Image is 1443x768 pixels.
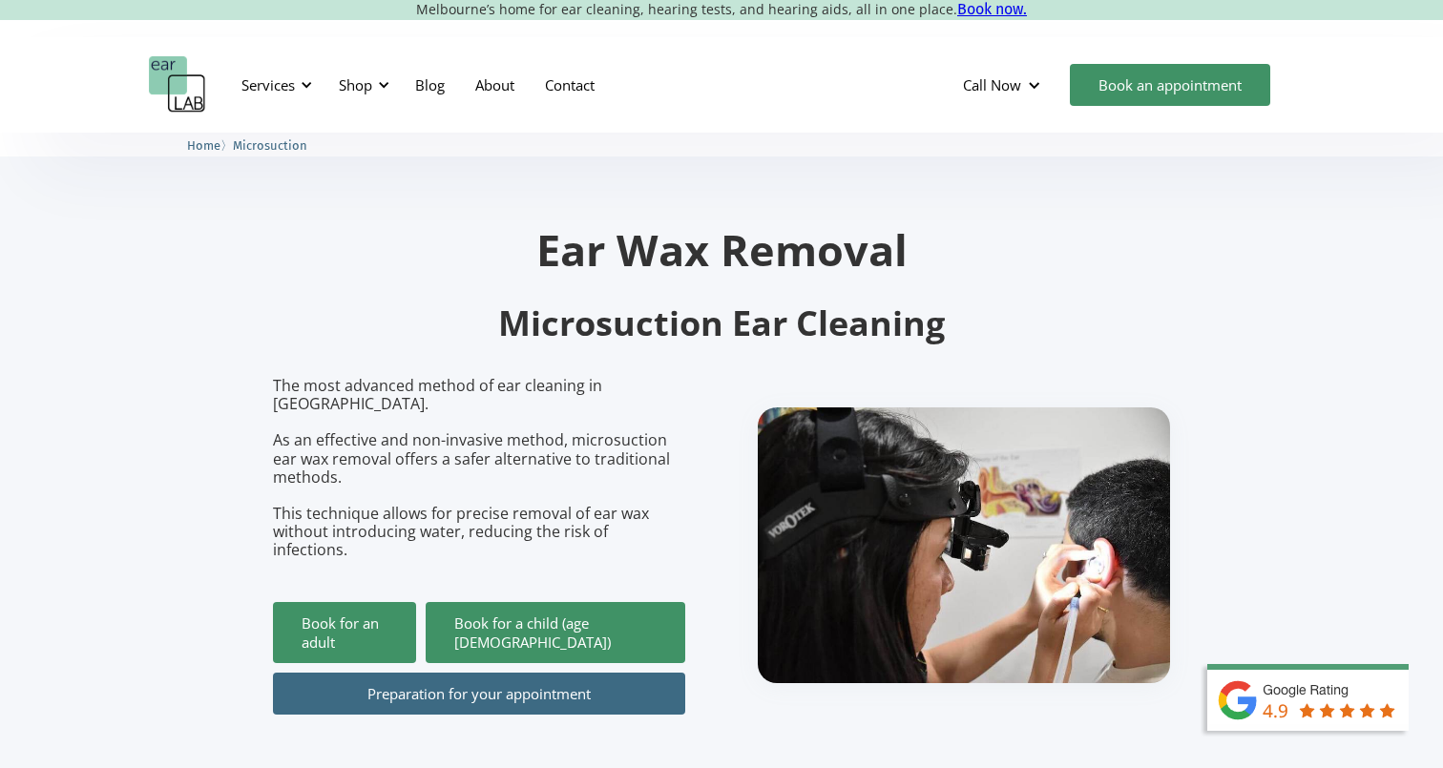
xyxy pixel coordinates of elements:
a: home [149,56,206,114]
a: Contact [530,57,610,113]
span: Home [187,138,220,153]
a: About [460,57,530,113]
li: 〉 [187,135,233,156]
a: Home [187,135,220,154]
div: Call Now [963,75,1021,94]
div: Shop [339,75,372,94]
p: The most advanced method of ear cleaning in [GEOGRAPHIC_DATA]. As an effective and non-invasive m... [273,377,685,560]
img: boy getting ear checked. [758,407,1170,683]
div: Shop [327,56,395,114]
a: Book for an adult [273,602,416,663]
a: Book an appointment [1070,64,1270,106]
a: Book for a child (age [DEMOGRAPHIC_DATA]) [426,602,685,663]
span: Microsuction [233,138,307,153]
a: Microsuction [233,135,307,154]
div: Services [230,56,318,114]
a: Blog [400,57,460,113]
div: Services [241,75,295,94]
h2: Microsuction Ear Cleaning [273,301,1170,346]
a: Preparation for your appointment [273,673,685,715]
h1: Ear Wax Removal [273,228,1170,271]
div: Call Now [948,56,1060,114]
